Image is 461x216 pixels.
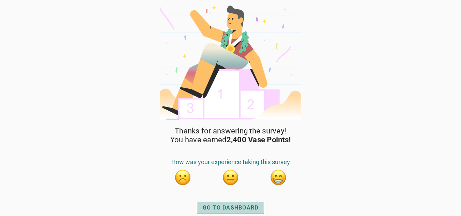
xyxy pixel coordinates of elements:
div: GO TO DASHBOARD [203,204,259,212]
div: How was your experience taking this survey [159,158,302,169]
span: Thanks for answering the survey! [175,127,286,135]
button: GO TO DASHBOARD [197,202,264,214]
strong: 2,400 Vase Points! [227,135,291,144]
span: You have earned [170,135,291,144]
